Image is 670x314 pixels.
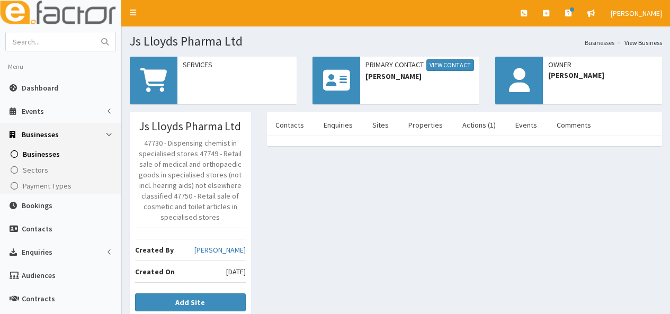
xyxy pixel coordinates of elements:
span: Bookings [22,201,52,210]
span: Businesses [23,149,60,159]
a: Comments [548,114,600,136]
span: [PERSON_NAME] [611,8,662,18]
span: Audiences [22,271,56,280]
a: Events [507,114,546,136]
a: View Contact [426,59,474,71]
span: Contracts [22,294,55,303]
span: Contacts [22,224,52,234]
a: Contacts [267,114,312,136]
input: Search... [6,32,95,51]
span: Services [183,59,291,70]
a: Sectors [3,162,121,178]
a: Properties [400,114,451,136]
span: [PERSON_NAME] [365,71,474,82]
li: View Business [614,38,662,47]
b: Created By [135,245,174,255]
span: Primary Contact [365,59,474,71]
a: Payment Types [3,178,121,194]
a: [PERSON_NAME] [194,245,246,255]
span: Enquiries [22,247,52,257]
a: Enquiries [315,114,361,136]
a: Actions (1) [454,114,504,136]
b: Add Site [175,298,205,307]
h1: Js Lloyds Pharma Ltd [130,34,662,48]
a: Businesses [585,38,614,47]
span: Owner [548,59,657,70]
span: Events [22,106,44,116]
span: Payment Types [23,181,72,191]
span: [PERSON_NAME] [548,70,657,80]
h3: Js Lloyds Pharma Ltd [135,120,246,132]
span: Businesses [22,130,59,139]
span: Dashboard [22,83,58,93]
span: Sectors [23,165,48,175]
a: Sites [364,114,397,136]
b: Created On [135,267,175,276]
span: [DATE] [226,266,246,277]
p: 47730 - Dispensing chemist in specialised stores 47749 - Retail sale of medical and orthopaedic g... [135,138,246,222]
a: Businesses [3,146,121,162]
